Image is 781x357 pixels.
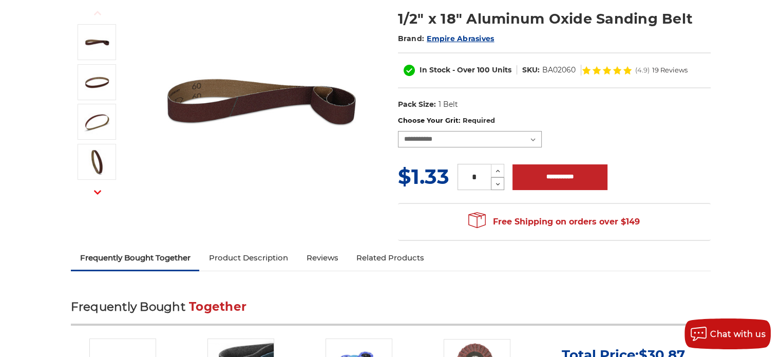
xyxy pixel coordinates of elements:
span: Chat with us [710,329,766,339]
img: 1/2" x 18" Sanding Belt AOX [84,109,110,135]
span: Free Shipping on orders over $149 [468,212,640,232]
dd: 1 Belt [438,99,458,110]
span: (4.9) [635,67,650,73]
img: 1/2" x 18" Aluminum Oxide File Belt [84,29,110,55]
span: Brand: [398,34,425,43]
label: Choose Your Grit: [398,116,711,126]
span: 19 Reviews [652,67,688,73]
dd: BA02060 [542,65,576,76]
button: Next [85,181,110,203]
button: Previous [85,2,110,24]
a: Frequently Bought Together [71,247,200,269]
dt: Pack Size: [398,99,436,110]
a: Related Products [347,247,433,269]
h1: 1/2" x 18" Aluminum Oxide Sanding Belt [398,9,711,29]
span: Units [492,65,511,74]
a: Empire Abrasives [427,34,494,43]
span: 100 [477,65,490,74]
img: 1/2" x 18" Aluminum Oxide Sanding Belt [84,69,110,95]
a: Reviews [297,247,347,269]
span: Frequently Bought [71,299,185,314]
dt: SKU: [522,65,540,76]
img: 1/2" x 18" - Aluminum Oxide Sanding Belt [84,149,110,175]
span: - Over [452,65,475,74]
span: $1.33 [398,164,449,189]
button: Chat with us [684,318,771,349]
span: Together [189,299,246,314]
small: Required [462,116,494,124]
span: In Stock [420,65,450,74]
a: Product Description [199,247,297,269]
